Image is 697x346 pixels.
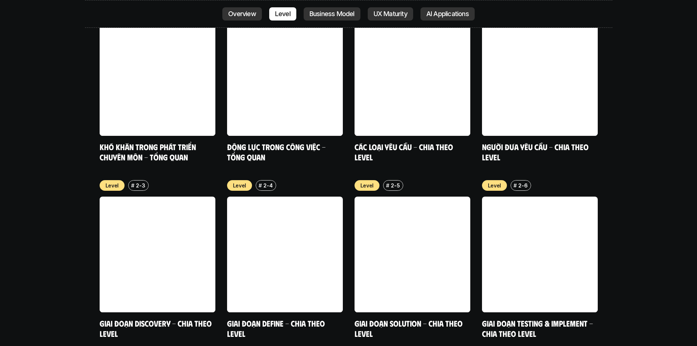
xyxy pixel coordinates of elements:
p: Level [360,182,374,189]
p: Level [488,182,501,189]
a: Giai đoạn Discovery - Chia theo Level [100,318,214,338]
p: AI Applications [426,10,469,18]
a: Các loại yêu cầu - Chia theo level [355,142,455,162]
p: 2-6 [518,182,527,189]
h6: # [386,183,389,188]
p: Business Model [309,10,355,18]
p: Overview [228,10,256,18]
a: Động lực trong công việc - Tổng quan [227,142,327,162]
a: Người đưa yêu cầu - Chia theo Level [482,142,590,162]
p: 2-4 [263,182,273,189]
a: AI Applications [420,7,475,21]
a: Giai đoạn Solution - Chia theo Level [355,318,464,338]
a: Business Model [304,7,360,21]
p: Level [275,10,290,18]
p: UX Maturity [374,10,407,18]
p: 2-3 [136,182,145,189]
h6: # [259,183,262,188]
h6: # [131,183,134,188]
p: Level [233,182,246,189]
a: Overview [222,7,262,21]
h6: # [514,183,517,188]
a: Giai đoạn Define - Chia theo Level [227,318,327,338]
a: UX Maturity [368,7,413,21]
a: Giai đoạn Testing & Implement - Chia theo Level [482,318,595,338]
p: Level [105,182,119,189]
a: Level [269,7,296,21]
a: Khó khăn trong phát triển chuyên môn - Tổng quan [100,142,198,162]
p: 2-5 [391,182,400,189]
